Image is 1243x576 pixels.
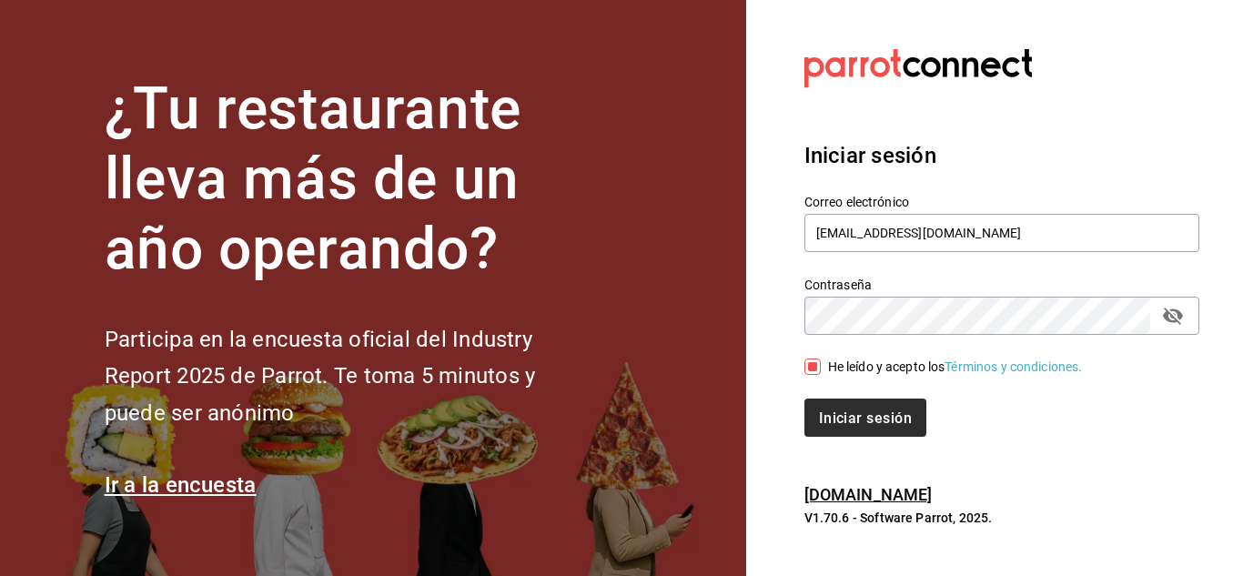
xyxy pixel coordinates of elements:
font: Contraseña [804,278,872,292]
button: Iniciar sesión [804,399,926,437]
a: Ir a la encuesta [105,472,257,498]
font: Iniciar sesión [804,143,936,168]
font: ¿Tu restaurante lleva más de un año operando? [105,75,521,283]
font: Correo electrónico [804,195,909,209]
font: Participa en la encuesta oficial del Industry Report 2025 de Parrot. Te toma 5 minutos y puede se... [105,327,535,427]
a: Términos y condiciones. [945,359,1082,374]
input: Ingresa tu correo electrónico [804,214,1199,252]
a: [DOMAIN_NAME] [804,485,933,504]
button: campo de contraseña [1157,300,1188,331]
font: Iniciar sesión [819,409,912,426]
font: V1.70.6 - Software Parrot, 2025. [804,510,993,525]
font: He leído y acepto los [828,359,945,374]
